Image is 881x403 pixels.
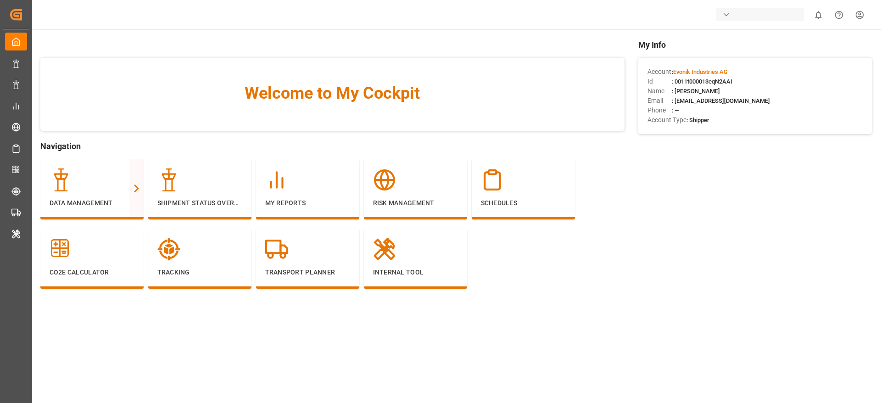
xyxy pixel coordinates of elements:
span: Account [647,67,672,77]
p: Shipment Status Overview [157,198,242,208]
span: Phone [647,106,672,115]
span: My Info [638,39,872,51]
p: Transport Planner [265,268,350,277]
span: : [672,68,728,75]
span: Evonik Industries AG [673,68,728,75]
p: Risk Management [373,198,458,208]
span: Navigation [40,140,625,152]
span: : [PERSON_NAME] [672,88,720,95]
span: Account Type [647,115,686,125]
p: Tracking [157,268,242,277]
p: CO2e Calculator [50,268,134,277]
p: Internal Tool [373,268,458,277]
span: : [EMAIL_ADDRESS][DOMAIN_NAME] [672,97,770,104]
span: Id [647,77,672,86]
button: show 0 new notifications [808,5,829,25]
span: Email [647,96,672,106]
span: Welcome to My Cockpit [59,81,606,106]
span: : — [672,107,679,114]
p: Schedules [481,198,566,208]
p: My Reports [265,198,350,208]
button: Help Center [829,5,849,25]
p: Data Management [50,198,134,208]
span: : 0011t000013eqN2AAI [672,78,732,85]
span: Name [647,86,672,96]
span: : Shipper [686,117,709,123]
